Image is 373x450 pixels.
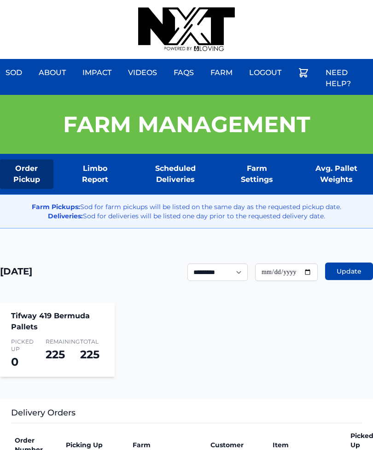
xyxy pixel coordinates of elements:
[32,203,80,211] strong: Farm Pickups:
[46,348,65,361] span: 225
[299,159,373,189] a: Avg. Pallet Weights
[138,7,235,52] img: nextdaysod.com Logo
[80,348,99,361] span: 225
[122,62,163,84] a: Videos
[80,338,104,345] span: Total
[337,267,361,276] span: Update
[11,338,35,353] span: Picked Up
[63,113,310,135] h1: Farm Management
[168,62,199,84] a: FAQs
[68,159,122,189] a: Limbo Report
[11,406,362,423] h3: Delivery Orders
[205,62,238,84] a: Farm
[46,338,69,345] span: Remaining
[33,62,71,84] a: About
[11,355,18,368] span: 0
[325,263,373,280] button: Update
[320,62,373,95] a: Need Help?
[137,159,214,189] a: Scheduled Deliveries
[11,310,104,333] h4: Tifway 419 Bermuda Pallets
[48,212,83,220] strong: Deliveries:
[244,62,287,84] a: Logout
[77,62,117,84] a: Impact
[229,159,285,189] a: Farm Settings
